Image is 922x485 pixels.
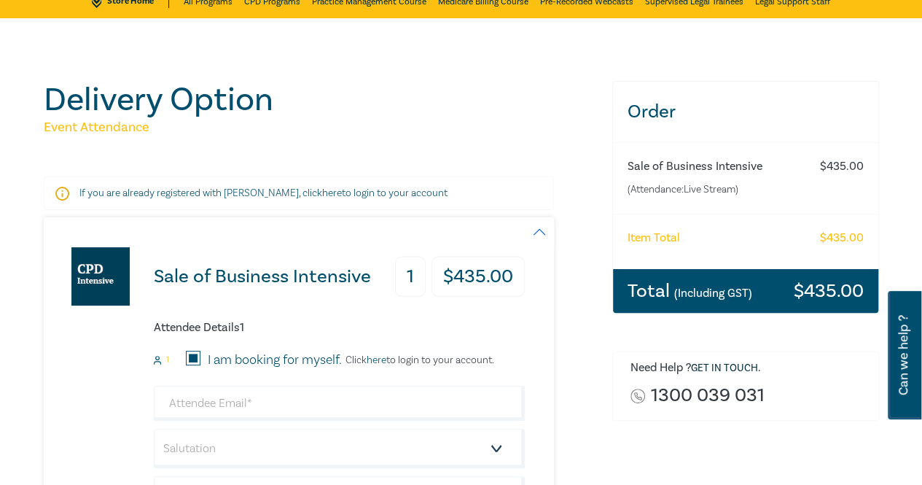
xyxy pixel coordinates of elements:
h3: Order [613,82,878,142]
h5: Event Attendance [44,119,595,136]
small: (Including GST) [674,286,752,300]
h3: Total [628,282,752,300]
h3: $ 435.00 [431,257,525,297]
h6: $ 435.00 [820,231,864,245]
a: Get in touch [691,362,758,375]
img: Sale of Business Intensive [71,247,130,306]
a: 1300 039 031 [651,386,765,406]
p: If you are already registered with [PERSON_NAME], click to login to your account [79,186,518,201]
h6: Need Help ? . [630,361,867,376]
small: (Attendance: Live Stream ) [628,182,805,197]
label: I am booking for myself. [208,351,342,370]
h3: $ 435.00 [794,282,864,300]
h1: Delivery Option [44,81,595,119]
h3: 1 [395,257,426,297]
p: Click to login to your account. [342,354,494,366]
h6: Attendee Details 1 [154,321,525,335]
a: here [322,187,342,200]
small: 1 [166,355,169,365]
h6: Sale of Business Intensive [628,160,805,174]
h6: $ 435.00 [820,160,864,174]
input: Attendee Email* [154,386,525,421]
a: here [367,354,386,367]
h6: Item Total [628,231,680,245]
h3: Sale of Business Intensive [154,267,371,287]
span: Can we help ? [896,300,910,411]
